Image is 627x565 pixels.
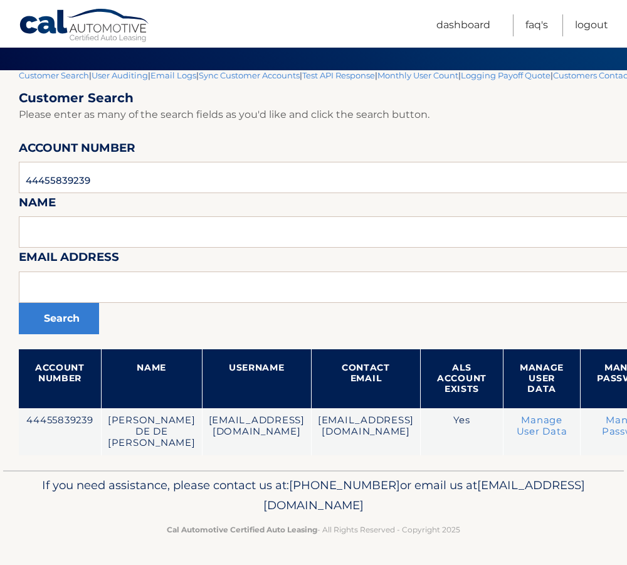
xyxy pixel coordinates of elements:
th: Manage User Data [503,349,580,408]
a: Logout [575,14,608,36]
th: Contact Email [311,349,420,408]
a: User Auditing [92,70,148,80]
th: ALS Account Exists [421,349,503,408]
a: Sync Customer Accounts [199,70,300,80]
strong: Cal Automotive Certified Auto Leasing [167,525,317,534]
span: [PHONE_NUMBER] [289,478,400,492]
a: FAQ's [525,14,548,36]
a: Manage User Data [517,415,567,437]
a: Customer Search [19,70,89,80]
p: - All Rights Reserved - Copyright 2025 [22,523,605,536]
td: [EMAIL_ADDRESS][DOMAIN_NAME] [202,408,311,455]
td: [EMAIL_ADDRESS][DOMAIN_NAME] [311,408,420,455]
label: Email Address [19,248,119,271]
label: Name [19,193,56,216]
a: Logging Payoff Quote [461,70,551,80]
label: Account Number [19,139,135,162]
p: If you need assistance, please contact us at: or email us at [22,475,605,515]
td: [PERSON_NAME] DE DE [PERSON_NAME] [101,408,202,455]
th: Name [101,349,202,408]
a: Test API Response [302,70,375,80]
td: 44455839239 [19,408,101,455]
td: Yes [421,408,503,455]
button: Search [19,303,99,334]
a: Cal Automotive [19,8,150,45]
a: Dashboard [436,14,490,36]
th: Username [202,349,311,408]
th: Account Number [19,349,101,408]
a: Email Logs [150,70,196,80]
a: Monthly User Count [377,70,458,80]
